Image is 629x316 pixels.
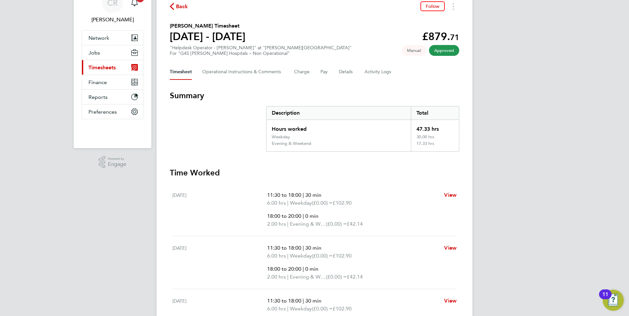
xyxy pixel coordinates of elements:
[170,22,245,30] h2: [PERSON_NAME] Timesheet
[411,134,459,141] div: 30.00 hrs
[267,245,301,251] span: 11:30 to 18:00
[272,141,311,146] div: Evening & Weekend
[444,191,457,199] a: View
[444,297,457,305] a: View
[108,156,126,162] span: Powered by
[82,45,143,60] button: Jobs
[305,298,321,304] span: 30 min
[88,109,117,115] span: Preferences
[287,221,289,227] span: |
[176,3,188,11] span: Back
[303,298,304,304] span: |
[267,298,301,304] span: 11:30 to 18:00
[447,1,459,11] button: Timesheets Menu
[88,64,116,71] span: Timesheets
[333,200,352,206] span: £102.90
[290,273,326,281] span: Evening & Weekend
[82,31,143,45] button: Network
[266,106,459,152] div: Summary
[170,64,192,80] button: Timesheet
[267,266,301,272] span: 18:00 to 20:00
[402,45,426,56] span: This timesheet was manually created.
[303,245,304,251] span: |
[312,305,333,312] span: (£0.00) =
[267,274,286,280] span: 2.00 hrs
[420,1,445,11] button: Follow
[88,94,108,100] span: Reports
[312,200,333,206] span: (£0.00) =
[422,30,459,43] app-decimal: £879.
[312,253,333,259] span: (£0.00) =
[267,200,286,206] span: 6.00 hrs
[108,162,126,167] span: Engage
[287,200,289,206] span: |
[444,298,457,304] span: View
[347,221,363,227] span: £42.14
[287,274,289,280] span: |
[290,199,312,207] span: Weekday
[305,245,321,251] span: 30 min
[303,192,304,198] span: |
[320,64,328,80] button: Pay
[444,192,457,198] span: View
[347,274,363,280] span: £42.14
[202,64,284,80] button: Operational Instructions & Comments
[426,3,440,9] span: Follow
[82,104,143,119] button: Preferences
[411,120,459,134] div: 47.33 hrs
[170,51,352,56] div: For "G4S [PERSON_NAME] Hospitals – Non Operational"
[267,213,301,219] span: 18:00 to 20:00
[411,141,459,151] div: 17.33 hrs
[272,134,290,140] div: Weekday
[287,253,289,259] span: |
[290,305,312,313] span: Weekday
[170,2,188,11] button: Back
[82,16,143,24] span: Catherine Rowland
[294,64,310,80] button: Charge
[170,45,352,56] div: "Helpdesk Operator - [PERSON_NAME]" at "[PERSON_NAME][GEOGRAPHIC_DATA]"
[82,90,143,104] button: Reports
[267,305,286,312] span: 6.00 hrs
[602,294,608,303] div: 11
[303,266,304,272] span: |
[444,245,457,251] span: View
[429,45,459,56] span: This timesheet has been approved.
[365,64,392,80] button: Activity Logs
[266,120,411,134] div: Hours worked
[82,126,143,136] img: fastbook-logo-retina.png
[267,221,286,227] span: 2.00 hrs
[290,220,326,228] span: Evening & Weekend
[326,274,347,280] span: (£0.00) =
[333,253,352,259] span: £102.90
[333,305,352,312] span: £102.90
[339,64,354,80] button: Details
[305,266,318,272] span: 0 min
[88,35,109,41] span: Network
[603,290,624,311] button: Open Resource Center, 11 new notifications
[305,192,321,198] span: 30 min
[172,191,267,228] div: [DATE]
[303,213,304,219] span: |
[266,106,411,120] div: Description
[290,252,312,260] span: Weekday
[172,244,267,281] div: [DATE]
[82,126,143,136] a: Go to home page
[287,305,289,312] span: |
[444,244,457,252] a: View
[99,156,127,169] a: Powered byEngage
[326,221,347,227] span: (£0.00) =
[82,60,143,75] button: Timesheets
[170,30,245,43] h1: [DATE] - [DATE]
[267,253,286,259] span: 6.00 hrs
[170,168,459,178] h3: Time Worked
[267,192,301,198] span: 11:30 to 18:00
[170,90,459,101] h3: Summary
[88,79,107,85] span: Finance
[82,75,143,89] button: Finance
[88,50,100,56] span: Jobs
[305,213,318,219] span: 0 min
[411,106,459,120] div: Total
[450,33,459,42] span: 71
